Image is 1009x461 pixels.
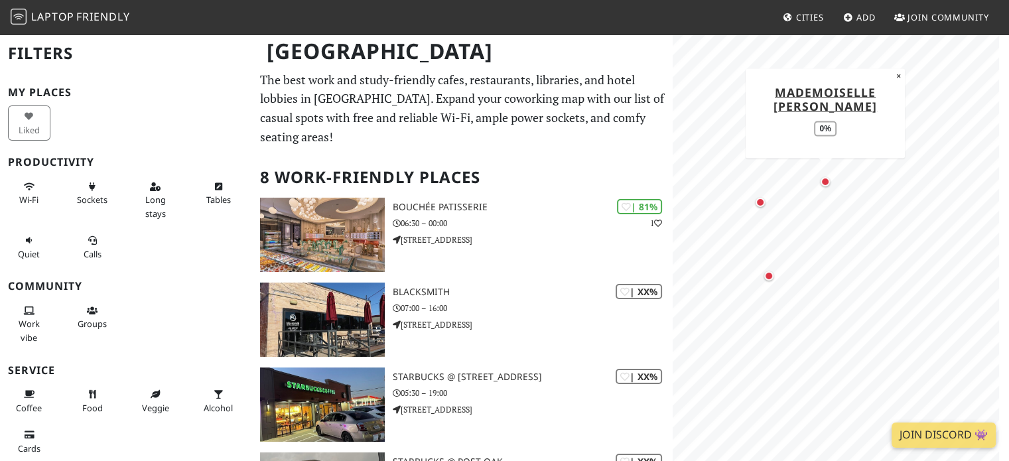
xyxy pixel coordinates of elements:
[8,86,244,99] h3: My Places
[774,84,877,113] a: Mademoiselle [PERSON_NAME]
[76,9,129,24] span: Friendly
[197,176,239,211] button: Tables
[256,33,670,70] h1: [GEOGRAPHIC_DATA]
[78,318,107,330] span: Group tables
[8,424,50,459] button: Cards
[71,300,113,335] button: Groups
[71,230,113,265] button: Calls
[777,5,829,29] a: Cities
[82,402,103,414] span: Food
[393,387,673,399] p: 05:30 – 19:00
[393,403,673,416] p: [STREET_ADDRESS]
[8,300,50,348] button: Work vibe
[11,9,27,25] img: LaptopFriendly
[8,176,50,211] button: Wi-Fi
[145,194,166,219] span: Long stays
[18,442,40,454] span: Credit cards
[16,402,42,414] span: Coffee
[908,11,989,23] span: Join Community
[204,402,233,414] span: Alcohol
[252,367,673,442] a: Starbucks @ 6600 S Rice Ave | XX% Starbucks @ [STREET_ADDRESS] 05:30 – 19:00 [STREET_ADDRESS]
[892,68,905,83] button: Close popup
[11,6,130,29] a: LaptopFriendly LaptopFriendly
[393,371,673,383] h3: Starbucks @ [STREET_ADDRESS]
[260,157,665,198] h2: 8 Work-Friendly Places
[814,121,836,136] div: 0%
[206,194,231,206] span: Work-friendly tables
[8,383,50,419] button: Coffee
[84,248,101,260] span: Video/audio calls
[252,198,673,272] a: Bouchée Patisserie | 81% 1 Bouchée Patisserie 06:30 – 00:00 [STREET_ADDRESS]
[856,11,876,23] span: Add
[197,383,239,419] button: Alcohol
[71,383,113,419] button: Food
[19,194,38,206] span: Stable Wi-Fi
[260,367,384,442] img: Starbucks @ 6600 S Rice Ave
[393,202,673,213] h3: Bouchée Patisserie
[8,33,244,74] h2: Filters
[393,217,673,230] p: 06:30 – 00:00
[393,233,673,246] p: [STREET_ADDRESS]
[19,318,40,343] span: People working
[817,174,833,190] div: Map marker
[8,230,50,265] button: Quiet
[260,70,665,147] p: The best work and study-friendly cafes, restaurants, libraries, and hotel lobbies in [GEOGRAPHIC_...
[393,302,673,314] p: 07:00 – 16:00
[134,383,176,419] button: Veggie
[393,318,673,331] p: [STREET_ADDRESS]
[8,280,244,293] h3: Community
[8,156,244,168] h3: Productivity
[393,287,673,298] h3: Blacksmith
[31,9,74,24] span: Laptop
[18,248,40,260] span: Quiet
[77,194,107,206] span: Power sockets
[889,5,994,29] a: Join Community
[761,268,777,284] div: Map marker
[796,11,824,23] span: Cities
[616,369,662,384] div: | XX%
[142,402,169,414] span: Veggie
[8,364,244,377] h3: Service
[650,217,662,230] p: 1
[752,194,768,210] div: Map marker
[252,283,673,357] a: Blacksmith | XX% Blacksmith 07:00 – 16:00 [STREET_ADDRESS]
[260,283,384,357] img: Blacksmith
[134,176,176,224] button: Long stays
[616,284,662,299] div: | XX%
[617,199,662,214] div: | 81%
[71,176,113,211] button: Sockets
[838,5,881,29] a: Add
[260,198,384,272] img: Bouchée Patisserie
